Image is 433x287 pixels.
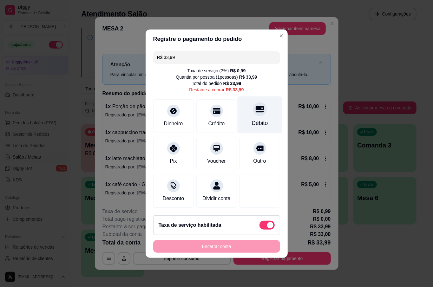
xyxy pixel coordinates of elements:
div: R$ 33,99 [223,80,241,87]
div: Desconto [163,195,184,202]
div: Restante a cobrar [189,87,244,93]
div: Taxa de serviço ( 3 %) [187,68,246,74]
button: Close [276,31,286,41]
div: R$ 33,99 [226,87,244,93]
div: Débito [252,119,268,127]
div: R$ 33,99 [239,74,257,80]
header: Registre o pagamento do pedido [146,29,288,49]
h2: Taxa de serviço habilitada [159,221,221,229]
div: Outro [253,157,266,165]
div: Total do pedido [192,80,241,87]
div: R$ 0,99 [230,68,246,74]
div: Quantia por pessoa ( 1 pessoas) [176,74,257,80]
div: Dividir conta [202,195,230,202]
div: Crédito [208,120,225,127]
input: Ex.: hambúrguer de cordeiro [157,51,276,64]
div: Dinheiro [164,120,183,127]
div: Voucher [207,157,226,165]
div: Pix [170,157,177,165]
